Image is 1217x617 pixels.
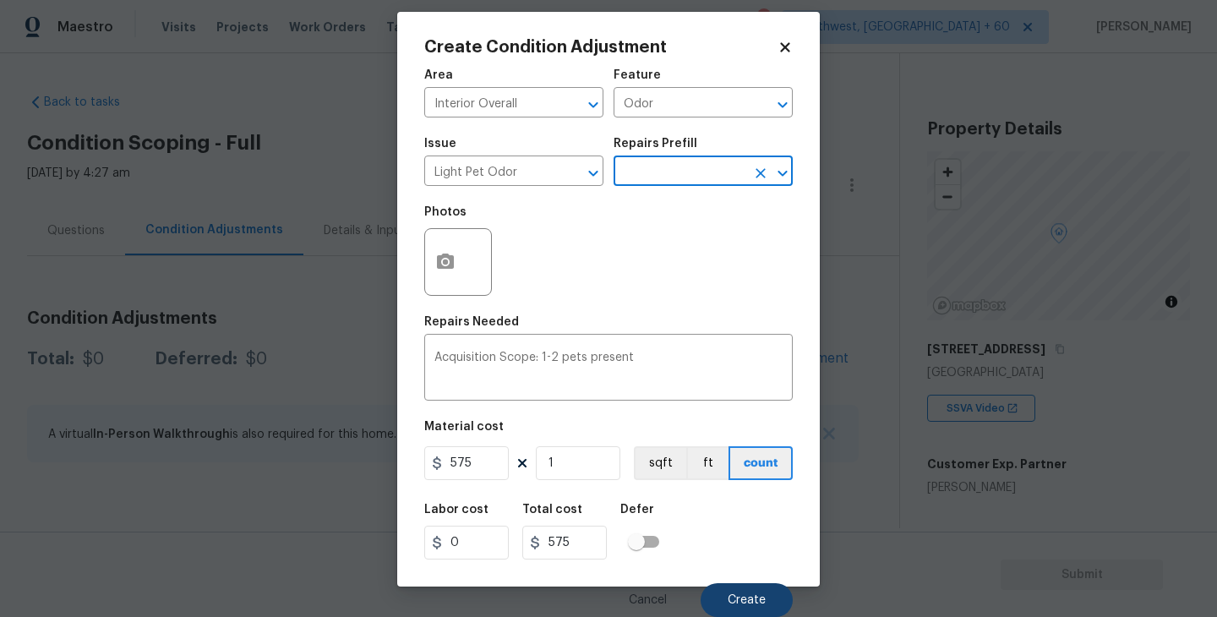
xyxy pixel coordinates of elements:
[424,39,778,56] h2: Create Condition Adjustment
[424,69,453,81] h5: Area
[620,504,654,516] h5: Defer
[434,352,783,387] textarea: Acquisition Scope: 1-2 pets present
[424,206,467,218] h5: Photos
[522,504,582,516] h5: Total cost
[634,446,686,480] button: sqft
[729,446,793,480] button: count
[424,138,456,150] h5: Issue
[701,583,793,617] button: Create
[602,583,694,617] button: Cancel
[771,161,794,185] button: Open
[614,69,661,81] h5: Feature
[629,594,667,607] span: Cancel
[749,161,772,185] button: Clear
[581,93,605,117] button: Open
[424,504,488,516] h5: Labor cost
[771,93,794,117] button: Open
[614,138,697,150] h5: Repairs Prefill
[686,446,729,480] button: ft
[424,421,504,433] h5: Material cost
[581,161,605,185] button: Open
[424,316,519,328] h5: Repairs Needed
[728,594,766,607] span: Create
